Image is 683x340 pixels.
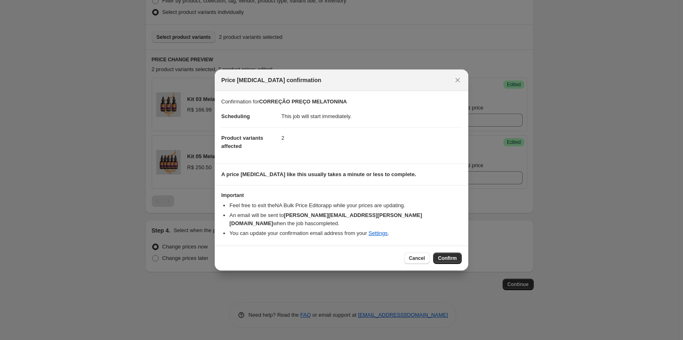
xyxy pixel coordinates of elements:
span: Confirm [438,255,457,262]
dd: 2 [281,127,462,149]
span: Price [MEDICAL_DATA] confirmation [221,76,321,84]
b: A price [MEDICAL_DATA] like this usually takes a minute or less to complete. [221,171,416,177]
span: Scheduling [221,113,250,119]
button: Close [452,74,463,86]
b: [PERSON_NAME][EMAIL_ADDRESS][PERSON_NAME][DOMAIN_NAME] [229,212,422,226]
button: Confirm [433,253,462,264]
b: CORREÇÃO PREÇO MELATONINA [259,98,347,105]
button: Cancel [404,253,430,264]
span: Product variants affected [221,135,263,149]
li: An email will be sent to when the job has completed . [229,211,462,228]
dd: This job will start immediately. [281,106,462,127]
li: You can update your confirmation email address from your . [229,229,462,237]
h3: Important [221,192,462,199]
a: Settings [368,230,388,236]
p: Confirmation for [221,98,462,106]
li: Feel free to exit the NA Bulk Price Editor app while your prices are updating. [229,201,462,210]
span: Cancel [409,255,425,262]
